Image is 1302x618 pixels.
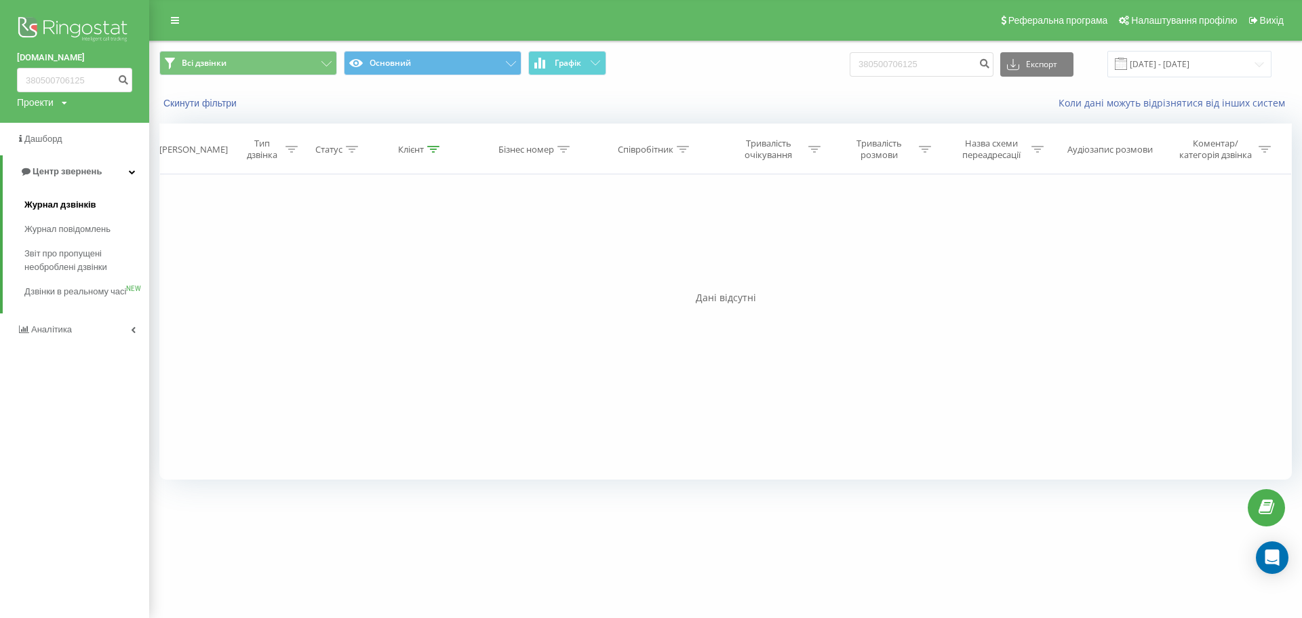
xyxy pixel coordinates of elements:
[31,324,72,334] span: Аналiтика
[498,144,554,155] div: Бізнес номер
[159,291,1292,305] div: Дані відсутні
[555,58,581,68] span: Графік
[24,217,149,242] a: Журнал повідомлень
[17,51,132,64] a: [DOMAIN_NAME]
[1176,138,1255,161] div: Коментар/категорія дзвінка
[24,198,96,212] span: Журнал дзвінків
[732,138,805,161] div: Тривалість очікування
[24,285,126,298] span: Дзвінки в реальному часі
[159,144,228,155] div: [PERSON_NAME]
[618,144,673,155] div: Співробітник
[528,51,606,75] button: Графік
[243,138,282,161] div: Тип дзвінка
[1059,96,1292,109] a: Коли дані можуть відрізнятися вiд інших систем
[1256,541,1288,574] div: Open Intercom Messenger
[24,247,142,274] span: Звіт про пропущені необроблені дзвінки
[17,14,132,47] img: Ringostat logo
[17,96,54,109] div: Проекти
[315,144,342,155] div: Статус
[24,223,111,236] span: Журнал повідомлень
[3,155,149,188] a: Центр звернень
[1131,15,1237,26] span: Налаштування профілю
[182,58,226,69] span: Всі дзвінки
[24,134,62,144] span: Дашборд
[1008,15,1108,26] span: Реферальна програма
[24,242,149,279] a: Звіт про пропущені необроблені дзвінки
[843,138,915,161] div: Тривалість розмови
[398,144,424,155] div: Клієнт
[850,52,993,77] input: Пошук за номером
[33,166,102,176] span: Центр звернень
[1000,52,1073,77] button: Експорт
[344,51,521,75] button: Основний
[159,97,243,109] button: Скинути фільтри
[159,51,337,75] button: Всі дзвінки
[17,68,132,92] input: Пошук за номером
[1067,144,1153,155] div: Аудіозапис розмови
[24,279,149,304] a: Дзвінки в реальному часіNEW
[1260,15,1284,26] span: Вихід
[24,193,149,217] a: Журнал дзвінків
[955,138,1028,161] div: Назва схеми переадресації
